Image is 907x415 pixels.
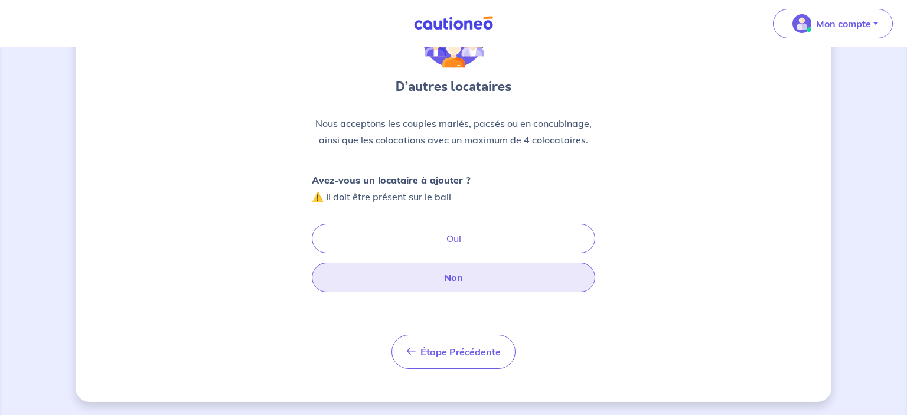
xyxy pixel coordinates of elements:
p: Nous acceptons les couples mariés, pacsés ou en concubinage, ainsi que les colocations avec un ma... [312,115,595,148]
p: Mon compte [816,17,871,31]
strong: Avez-vous un locataire à ajouter ? [312,174,471,186]
h3: D’autres locataires [312,77,595,96]
img: Cautioneo [409,16,498,31]
span: Étape Précédente [420,346,501,358]
p: ⚠️ Il doit être présent sur le bail [312,172,471,205]
button: Oui [312,224,595,253]
button: Non [312,263,595,292]
button: Étape Précédente [391,335,516,369]
button: illu_account_valid_menu.svgMon compte [773,9,893,38]
img: illu_account_valid_menu.svg [792,14,811,33]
